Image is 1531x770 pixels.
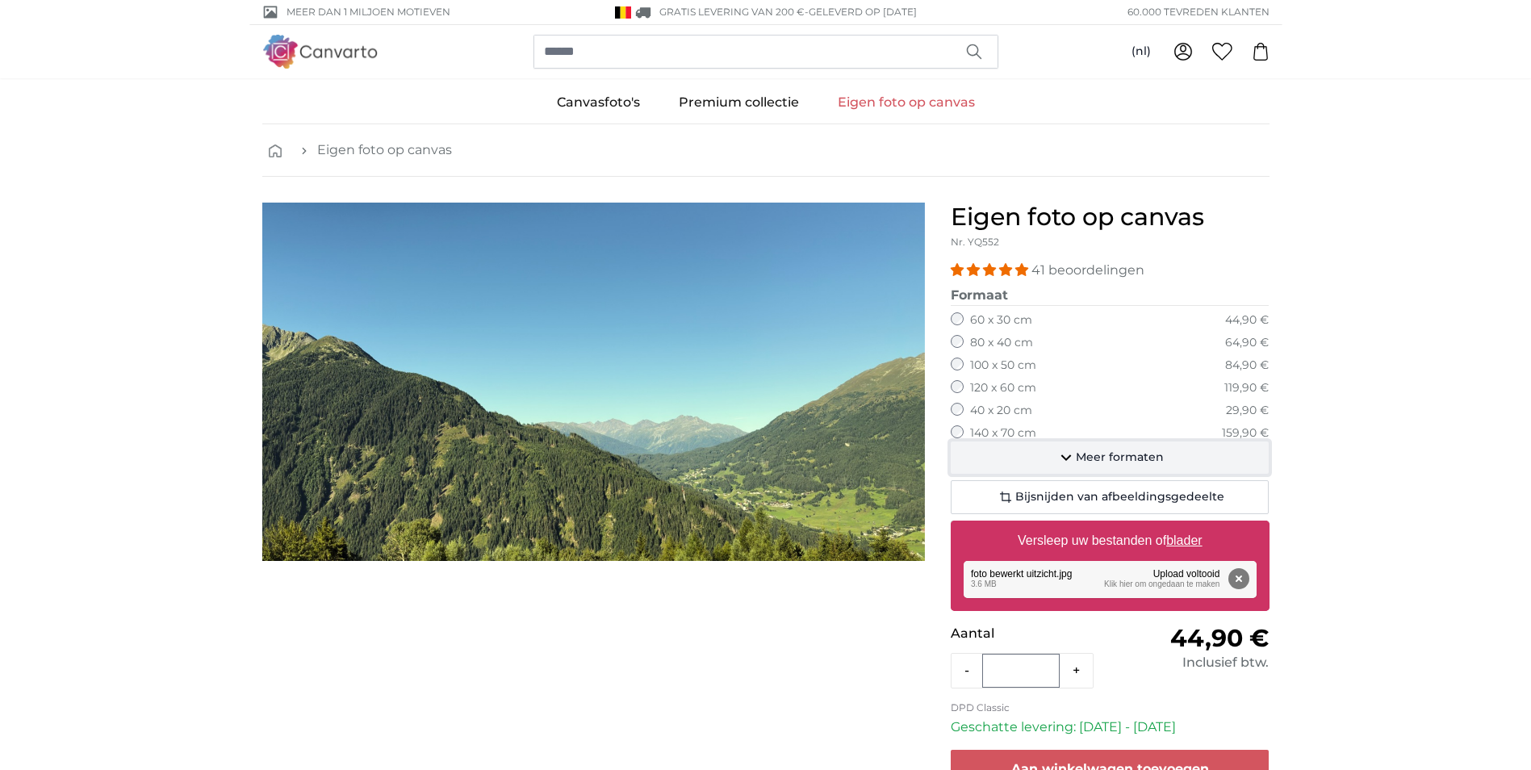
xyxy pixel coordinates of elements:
img: Canvarto [262,35,379,68]
label: Versleep uw bestanden of [1011,525,1209,557]
label: 60 x 30 cm [970,312,1032,329]
label: 80 x 40 cm [970,335,1033,351]
div: 64,90 € [1225,335,1269,351]
legend: Formaat [951,286,1270,306]
div: 119,90 € [1224,380,1269,396]
p: Geschatte levering: [DATE] - [DATE] [951,718,1270,737]
a: Eigen foto op canvas [317,140,452,160]
a: Eigen foto op canvas [818,82,994,123]
button: Bijsnijden van afbeeldingsgedeelte [951,480,1270,514]
span: Meer dan 1 miljoen motieven [287,5,450,19]
label: 140 x 70 cm [970,425,1036,441]
div: 29,90 € [1226,403,1269,419]
div: Inclusief btw. [1110,653,1269,672]
span: GRATIS levering van 200 € [659,6,805,18]
span: 4.98 stars [951,262,1031,278]
div: 84,90 € [1225,358,1269,374]
span: Geleverd op [DATE] [809,6,917,18]
a: Premium collectie [659,82,818,123]
span: Bijsnijden van afbeeldingsgedeelte [1015,489,1224,505]
button: + [1060,655,1093,687]
img: België [615,6,631,19]
span: Meer formaten [1076,450,1164,466]
label: 100 x 50 cm [970,358,1036,374]
p: DPD Classic [951,701,1270,714]
label: 40 x 20 cm [970,403,1032,419]
nav: breadcrumbs [262,124,1270,177]
a: Canvasfoto's [538,82,659,123]
span: 60.000 tevreden klanten [1127,5,1270,19]
img: personalised-canvas-print [262,203,925,561]
span: 41 beoordelingen [1031,262,1144,278]
button: Meer formaten [951,441,1270,474]
label: 120 x 60 cm [970,380,1036,396]
h1: Eigen foto op canvas [951,203,1270,232]
span: - [805,6,917,18]
div: 159,90 € [1222,425,1269,441]
u: blader [1166,534,1202,547]
p: Aantal [951,624,1110,643]
button: - [952,655,982,687]
span: 44,90 € [1170,623,1269,653]
div: 44,90 € [1225,312,1269,329]
button: (nl) [1119,37,1164,66]
div: 1 of 1 [262,203,925,561]
span: Nr. YQ552 [951,236,999,248]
